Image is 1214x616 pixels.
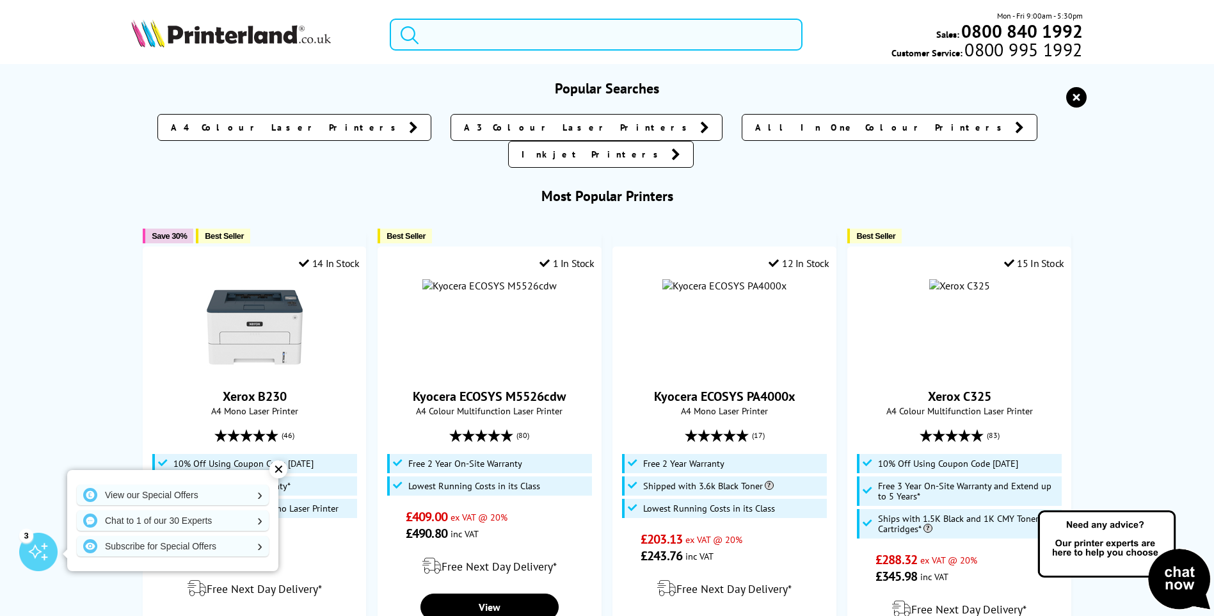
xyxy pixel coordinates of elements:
span: 10% Off Using Coupon Code [DATE] [878,458,1018,469]
a: A4 Colour Laser Printers [157,114,431,141]
a: Kyocera ECOSYS PA4000x [654,388,795,405]
span: Lowest Running Costs in its Class [408,481,540,491]
a: Xerox B230 [207,365,303,378]
span: 0800 995 1992 [962,44,1082,56]
span: £409.00 [406,508,447,525]
span: A4 Mono Laser Printer [150,405,359,417]
button: Best Seller [847,229,902,243]
img: Kyocera ECOSYS M5526cdw [422,279,557,292]
span: inc VAT [920,571,948,583]
img: Xerox C325 [929,279,990,292]
b: 0800 840 1992 [961,19,1083,43]
span: £203.13 [641,531,682,547]
a: Chat to 1 of our 30 Experts [77,510,269,531]
div: modal_delivery [150,571,359,606]
span: Free 2 Year Warranty [643,458,724,469]
h3: Most Popular Printers [131,187,1082,205]
span: Inkjet Printers [522,148,665,161]
span: A4 Mono Laser Printer [619,405,829,417]
span: (83) [987,423,1000,448]
div: 3 [19,528,33,542]
a: Xerox C325 [928,388,991,405]
span: Ships with 1.5K Black and 1K CMY Toner Cartridges* [878,514,1059,534]
a: Kyocera ECOSYS M5526cdw [413,388,566,405]
span: ex VAT @ 20% [451,511,507,523]
a: 0800 840 1992 [959,25,1083,37]
span: A3 Colour Laser Printers [464,121,694,134]
span: Best Seller [856,231,895,241]
span: Shipped with 3.6k Black Toner [643,481,774,491]
input: Search pr [390,19,803,51]
img: Kyocera ECOSYS PA4000x [662,279,787,292]
a: View our Special Offers [77,485,269,505]
div: 15 In Stock [1004,257,1064,270]
button: Save 30% [143,229,193,243]
span: Best Seller [205,231,244,241]
span: Save 30% [152,231,187,241]
span: (80) [516,423,529,448]
span: inc VAT [451,528,479,540]
img: Xerox B230 [207,279,303,375]
span: £345.98 [875,568,917,585]
span: Free 3 Year On-Site Warranty and Extend up to 5 Years* [878,481,1059,501]
img: Printerland Logo [131,19,331,47]
span: Free 2 Year On-Site Warranty [408,458,522,469]
div: 12 In Stock [769,257,829,270]
div: ✕ [269,460,287,478]
button: Best Seller [196,229,250,243]
span: Customer Service: [891,44,1082,59]
div: modal_delivery [619,571,829,606]
div: 1 In Stock [539,257,595,270]
span: ex VAT @ 20% [920,554,977,566]
button: Best Seller [378,229,432,243]
span: £490.80 [406,525,447,542]
span: (46) [282,423,294,448]
span: A4 Colour Laser Printers [171,121,403,134]
span: £243.76 [641,547,682,564]
img: Open Live Chat window [1035,508,1214,613]
h3: Popular Searches [131,79,1082,97]
span: A4 Colour Multifunction Laser Printer [385,405,594,417]
span: Lowest Running Costs in its Class [643,503,775,514]
a: Inkjet Printers [508,141,694,168]
span: £288.32 [875,551,917,568]
span: ex VAT @ 20% [685,533,742,546]
span: All In One Colour Printers [755,121,1009,134]
span: inc VAT [685,550,714,562]
div: modal_delivery [385,548,594,584]
div: 14 In Stock [299,257,359,270]
a: All In One Colour Printers [742,114,1037,141]
a: Xerox B230 [223,388,287,405]
span: Best Seller [387,231,426,241]
span: 10% Off Using Coupon Code [DATE] [173,458,314,469]
a: Subscribe for Special Offers [77,536,269,556]
span: A4 Colour Multifunction Laser Printer [854,405,1064,417]
span: (17) [752,423,765,448]
span: Mon - Fri 9:00am - 5:30pm [997,10,1083,22]
a: Printerland Logo [131,19,374,50]
a: A3 Colour Laser Printers [451,114,723,141]
span: Sales: [936,28,959,40]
